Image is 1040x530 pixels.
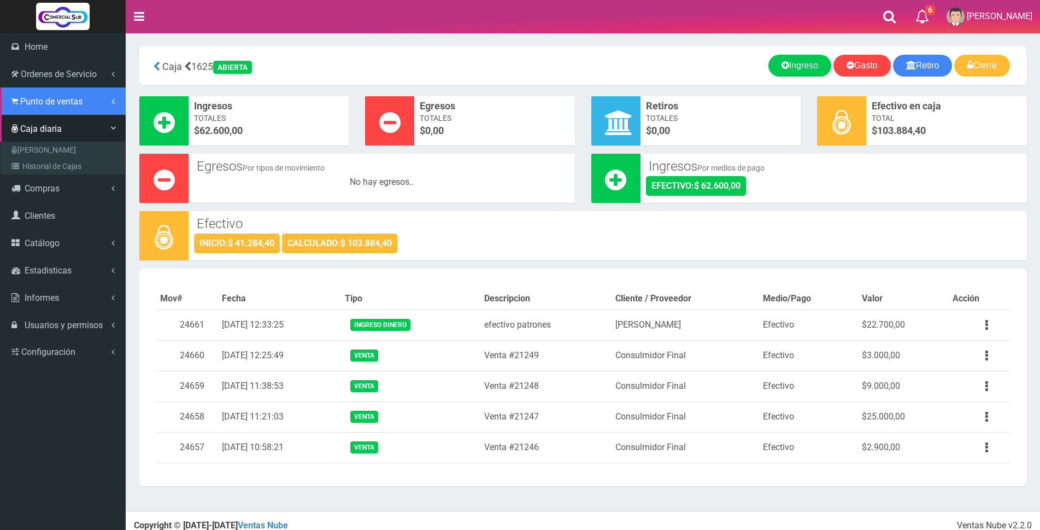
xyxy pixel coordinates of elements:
[425,125,444,136] font: 0,00
[948,288,1010,310] th: Acción
[947,8,965,26] img: User Image
[925,5,935,15] span: 6
[3,142,125,158] a: [PERSON_NAME]
[759,310,857,340] td: Efectivo
[759,288,857,310] th: Medio/Pago
[340,288,480,310] th: Tipo
[156,401,218,432] td: 24658
[420,99,569,113] span: Egresos
[156,371,218,401] td: 24659
[25,42,48,52] span: Home
[857,288,948,310] th: Valor
[194,234,280,253] div: INICIO:
[25,265,72,276] span: Estadisticas
[857,310,948,340] td: $22.700,00
[36,3,90,30] img: Logo grande
[651,125,670,136] font: 0,00
[25,320,103,330] span: Usuarios y permisos
[350,441,378,453] span: Venta
[194,99,343,113] span: Ingresos
[21,69,97,79] span: Ordenes de Servicio
[25,183,60,194] span: Compras
[213,61,252,74] div: ABIERTA
[350,380,378,392] span: Venta
[954,55,1010,77] a: Cierre
[646,176,746,196] div: EFECTIVO:
[218,371,340,401] td: [DATE] 11:38:53
[646,124,795,138] span: $
[611,401,759,432] td: Consulmidor Final
[694,180,741,191] strong: $ 62.600,00
[194,124,343,138] span: $
[350,350,378,361] span: Venta
[282,234,397,253] div: CALCULADO:
[156,340,218,371] td: 24660
[199,125,243,136] font: 62.600,00
[872,124,1021,138] span: $
[197,159,567,173] h3: Egresos
[768,55,831,77] a: Ingreso
[611,340,759,371] td: Consulmidor Final
[420,124,569,138] span: $
[156,310,218,340] td: 24661
[480,432,611,463] td: Venta #21246
[967,11,1032,21] span: [PERSON_NAME]
[857,432,948,463] td: $2.900,00
[218,432,340,463] td: [DATE] 10:58:21
[857,371,948,401] td: $9.000,00
[20,124,62,134] span: Caja diaria
[857,340,948,371] td: $3.000,00
[833,55,891,77] a: Gasto
[480,288,611,310] th: Descripcion
[194,113,343,124] span: Totales
[759,401,857,432] td: Efectivo
[194,176,569,189] div: No hay egresos..
[350,319,410,330] span: Ingreso dinero
[872,113,1021,124] span: Total
[218,310,340,340] td: [DATE] 12:33:25
[649,159,1019,173] h3: Ingresos
[3,158,125,174] a: Historial de Cajas
[420,113,569,124] span: Totales
[646,113,795,124] span: Totales
[25,211,55,221] span: Clientes
[877,125,926,136] span: 103.884,40
[218,401,340,432] td: [DATE] 11:21:03
[218,288,340,310] th: Fecha
[857,401,948,432] td: $25.000,00
[611,288,759,310] th: Cliente / Proveedor
[646,99,795,113] span: Retiros
[611,371,759,401] td: Consulmidor Final
[156,288,218,310] th: Mov#
[872,99,1021,113] span: Efectivo en caja
[611,432,759,463] td: Consulmidor Final
[162,61,182,72] span: Caja
[20,96,83,107] span: Punto de ventas
[480,340,611,371] td: Venta #21249
[340,238,392,248] strong: $ 103.884,40
[759,432,857,463] td: Efectivo
[350,411,378,422] span: Venta
[148,55,438,77] div: 1625
[697,164,765,172] small: Por medios de pago
[156,432,218,463] td: 24657
[893,55,953,77] a: Retiro
[480,371,611,401] td: Venta #21248
[759,340,857,371] td: Efectivo
[611,310,759,340] td: [PERSON_NAME]
[480,310,611,340] td: efectivo patrones
[218,340,340,371] td: [DATE] 12:25:49
[197,217,1018,231] h3: Efectivo
[25,293,59,303] span: Informes
[759,371,857,401] td: Efectivo
[25,238,60,248] span: Catálogo
[480,401,611,432] td: Venta #21247
[21,347,75,357] span: Configuración
[243,164,325,172] small: Por tipos de movimiento
[228,238,274,248] strong: $ 41.284,40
